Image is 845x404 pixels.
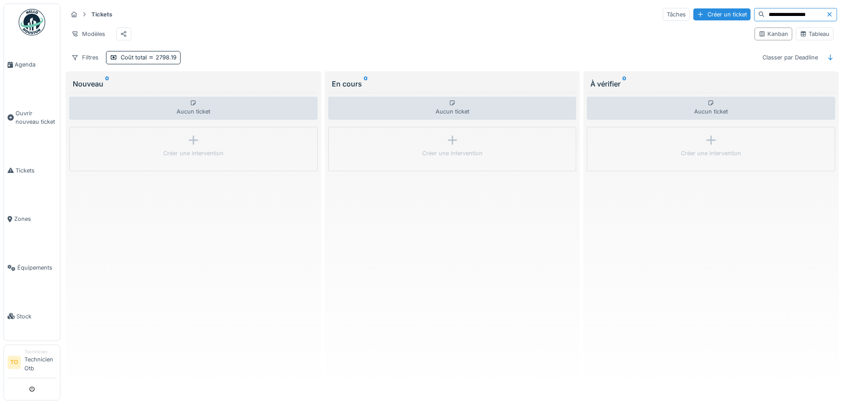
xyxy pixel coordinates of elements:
div: Coût total [121,53,177,62]
a: Tickets [4,146,60,195]
span: Agenda [15,60,56,69]
a: Agenda [4,40,60,89]
a: Zones [4,195,60,243]
div: Modèles [67,27,109,40]
sup: 0 [364,78,368,89]
a: TO TechnicienTechnicien Otb [8,349,56,378]
sup: 0 [622,78,626,89]
div: Créer une intervention [163,149,224,157]
div: Filtres [67,51,102,64]
div: À vérifier [590,78,832,89]
strong: Tickets [88,10,116,19]
div: Aucun ticket [69,97,318,120]
div: Tâches [663,8,690,21]
span: Ouvrir nouveau ticket [16,109,56,126]
a: Stock [4,292,60,341]
div: Classer par Deadline [759,51,822,64]
div: Créer une intervention [422,149,483,157]
img: Badge_color-CXgf-gQk.svg [19,9,45,35]
li: TO [8,356,21,369]
div: Technicien [24,349,56,355]
div: Aucun ticket [328,97,577,120]
li: Technicien Otb [24,349,56,376]
div: Créer une intervention [681,149,741,157]
a: Ouvrir nouveau ticket [4,89,60,146]
a: Équipements [4,243,60,292]
div: En cours [332,78,573,89]
div: Kanban [759,30,788,38]
span: Équipements [17,263,56,272]
span: Stock [16,312,56,321]
div: Créer un ticket [693,8,751,20]
div: Tableau [800,30,829,38]
span: 2798.19 [147,54,177,61]
span: Tickets [16,166,56,175]
div: Aucun ticket [587,97,835,120]
div: Nouveau [73,78,314,89]
span: Zones [14,215,56,223]
sup: 0 [105,78,109,89]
